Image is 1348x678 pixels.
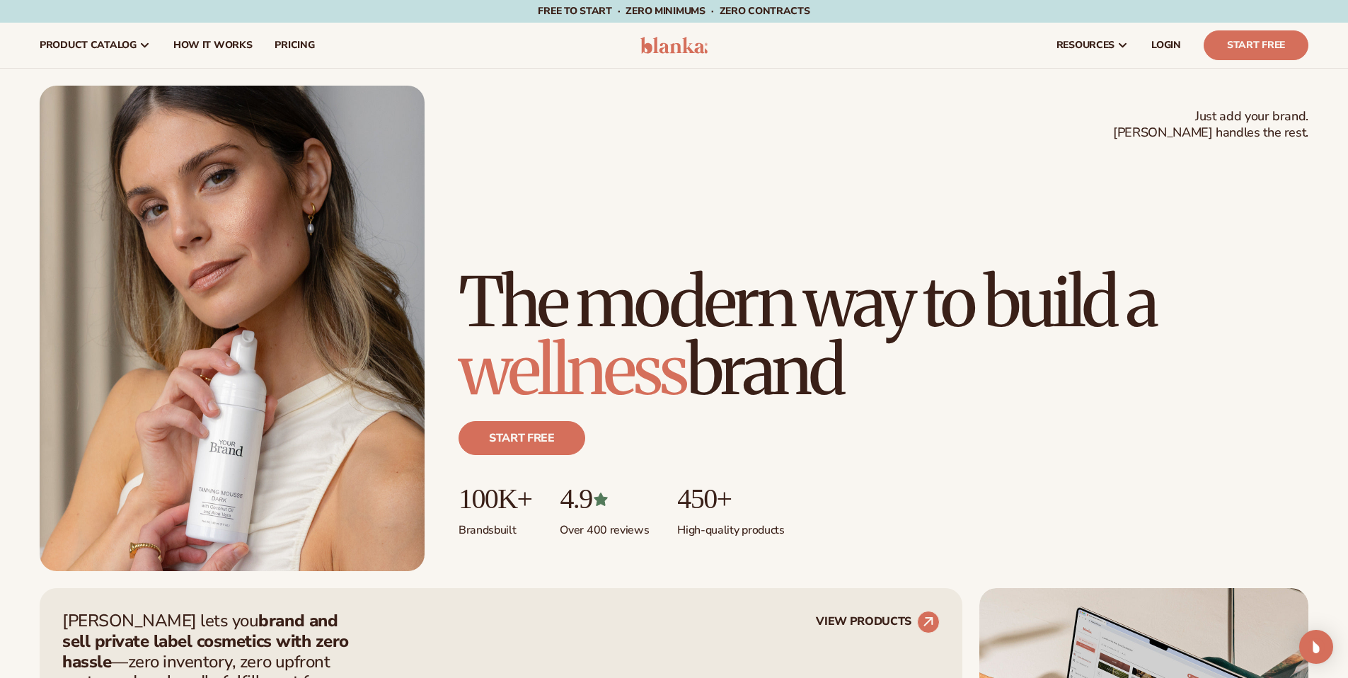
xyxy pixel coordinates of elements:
a: How It Works [162,23,264,68]
span: product catalog [40,40,137,51]
span: wellness [459,328,686,413]
a: VIEW PRODUCTS [816,611,940,633]
a: pricing [263,23,326,68]
p: Over 400 reviews [560,515,649,538]
a: product catalog [28,23,162,68]
span: How It Works [173,40,253,51]
a: Start free [459,421,585,455]
h1: The modern way to build a brand [459,268,1308,404]
span: Just add your brand. [PERSON_NAME] handles the rest. [1113,108,1308,142]
a: Start Free [1204,30,1308,60]
a: LOGIN [1140,23,1192,68]
p: 4.9 [560,483,649,515]
span: LOGIN [1151,40,1181,51]
a: resources [1045,23,1140,68]
p: Brands built [459,515,531,538]
p: 450+ [677,483,784,515]
img: Female holding tanning mousse. [40,86,425,571]
span: resources [1056,40,1114,51]
strong: brand and sell private label cosmetics with zero hassle [62,609,349,673]
img: logo [640,37,708,54]
p: High-quality products [677,515,784,538]
p: 100K+ [459,483,531,515]
span: pricing [275,40,314,51]
span: Free to start · ZERO minimums · ZERO contracts [538,4,810,18]
div: Open Intercom Messenger [1299,630,1333,664]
